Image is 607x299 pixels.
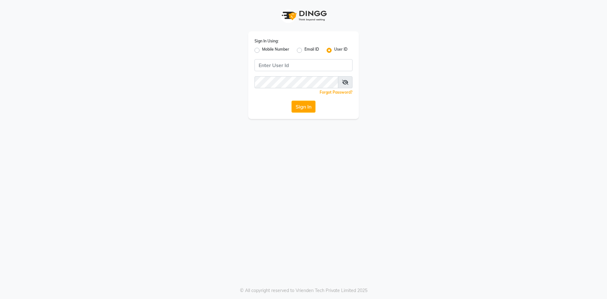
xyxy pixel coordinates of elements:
label: User ID [334,47,347,54]
button: Sign In [291,101,316,113]
a: Forgot Password? [320,90,353,95]
img: logo1.svg [278,6,329,25]
label: Mobile Number [262,47,289,54]
input: Username [254,76,338,88]
label: Sign In Using: [254,38,279,44]
input: Username [254,59,353,71]
label: Email ID [304,47,319,54]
